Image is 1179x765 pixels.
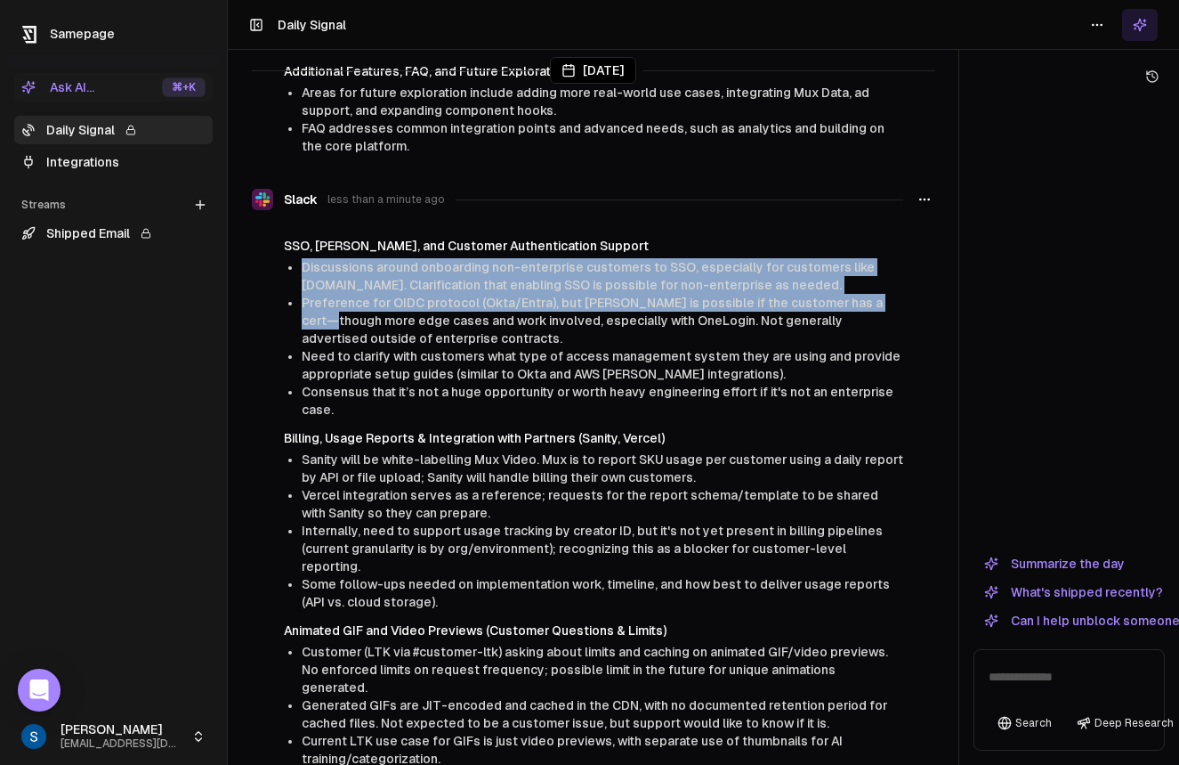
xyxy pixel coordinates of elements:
[302,645,888,695] span: Customer (LTK via #customer-ltk) asking about limits and caching on animated GIF/video previews. ...
[61,737,184,751] span: [EMAIL_ADDRESS][DOMAIN_NAME]
[302,296,883,346] span: Preference for OIDC protocol (Okta/Entra), but [PERSON_NAME] is possible if the customer has a ce...
[284,237,903,255] h4: SSO, [PERSON_NAME], and Customer Authentication Support
[302,577,890,609] span: Some follow-ups needed on implementation work, timeline, and how best to deliver usage reports (A...
[302,524,883,574] span: Internally, need to support usage tracking by creator ID, but it's not yet present in billing pip...
[302,121,884,153] span: FAQ addresses common integration points and advanced needs, such as analytics and building on the...
[14,116,213,144] a: Daily Signal
[302,385,893,417] span: Consensus that it’s not a huge opportunity or worth heavy engineering effort if it's not an enter...
[50,27,115,41] span: Samepage
[14,73,213,102] button: Ask AI...⌘+K
[989,711,1061,736] button: Search
[14,715,213,758] button: [PERSON_NAME][EMAIL_ADDRESS][DOMAIN_NAME]
[284,191,317,208] span: Slack
[162,77,206,97] div: ⌘ +K
[284,429,903,447] h4: Billing, Usage Reports & Integration with Partners (Sanity, Vercel)
[550,57,636,84] div: [DATE]
[302,452,903,484] span: Sanity will be white-labelling Mux Video. Mux is to report SKU usage per customer using a daily r...
[973,553,1135,574] button: Summarize the day
[973,582,1174,603] button: What's shipped recently?
[302,698,887,730] span: Generated GIFs are JIT-encoded and cached in the CDN, with no documented retention period for cac...
[18,669,61,712] div: Open Intercom Messenger
[21,724,46,749] img: _image
[284,622,903,639] h4: Animated GIF and Video Previews (Customer Questions & Limits)
[14,148,213,176] a: Integrations
[302,488,878,520] span: Vercel integration serves as a reference; requests for the report schema/template to be shared wi...
[21,78,94,96] div: Ask AI...
[14,191,213,219] div: Streams
[14,219,213,248] a: Shipped Email
[61,722,184,738] span: [PERSON_NAME]
[252,189,273,210] img: Slack
[302,349,900,381] span: Need to clarify with customers what type of access management system they are using and provide a...
[278,16,346,34] h1: Daily Signal
[327,192,445,207] span: less than a minute ago
[302,260,875,292] span: Discussions around onboarding non-enterprise customers to SSO, especially for customers like [DOM...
